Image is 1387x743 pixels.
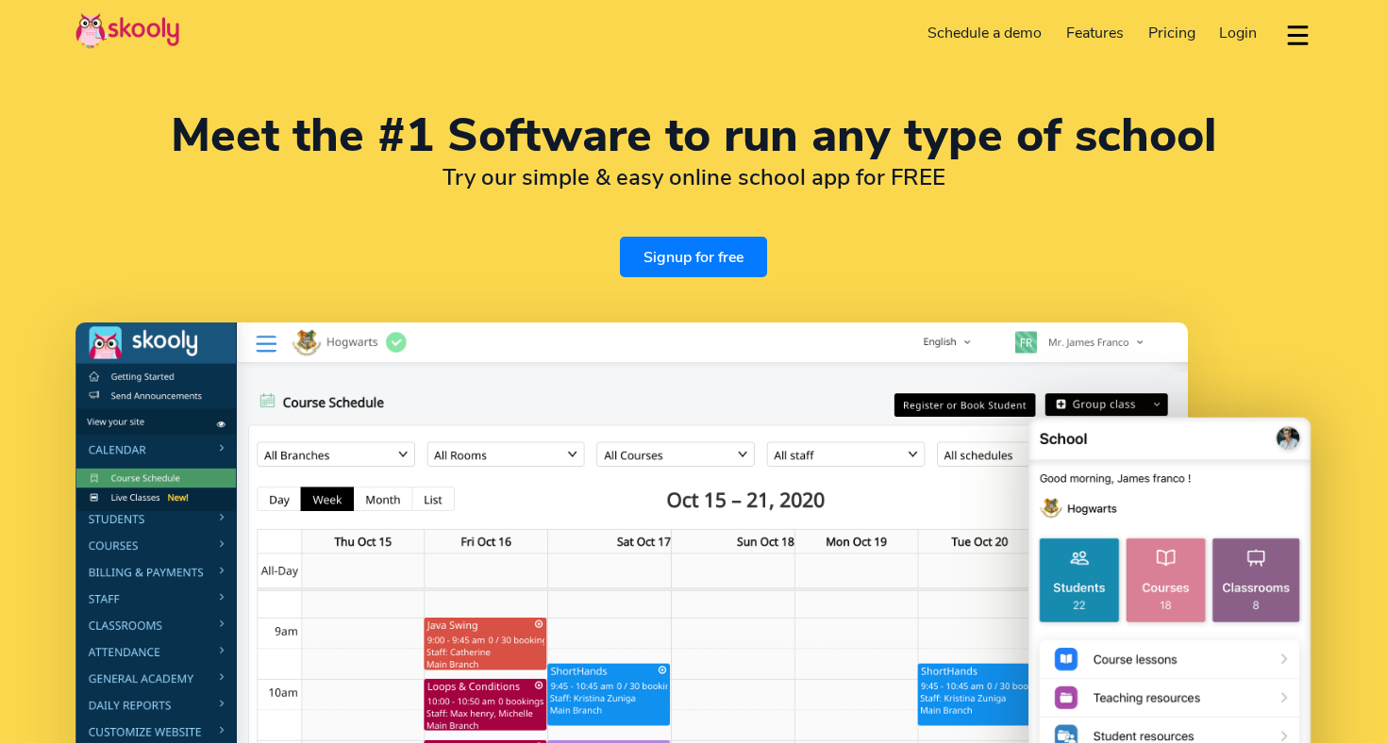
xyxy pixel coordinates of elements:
a: Login [1207,18,1269,48]
img: Skooly [75,12,179,49]
span: Pricing [1148,23,1195,43]
a: Schedule a demo [916,18,1055,48]
h2: Try our simple & easy online school app for FREE [75,163,1312,191]
a: Signup for free [620,237,767,277]
h1: Meet the #1 Software to run any type of school [75,113,1312,158]
span: Login [1219,23,1257,43]
a: Pricing [1136,18,1208,48]
button: dropdown menu [1284,13,1312,57]
a: Features [1054,18,1136,48]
